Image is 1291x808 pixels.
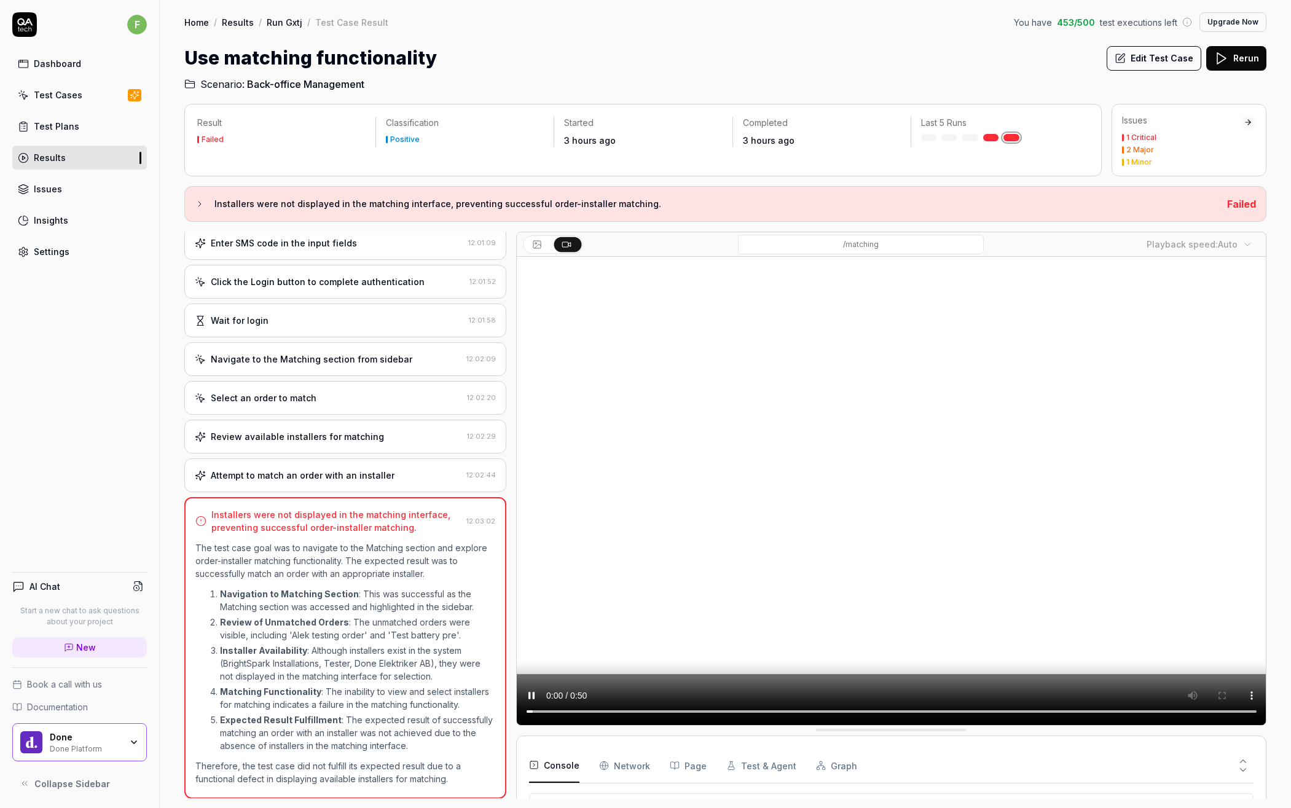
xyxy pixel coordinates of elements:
div: Done Platform [50,743,121,753]
a: Home [184,16,209,28]
button: f [127,12,147,37]
span: f [127,15,147,34]
div: 1 Critical [1126,134,1156,141]
p: Start a new chat to ask questions about your project [12,605,147,627]
div: Wait for login [211,314,269,327]
h1: Use matching functionality [184,44,438,72]
p: : This was successful as the Matching section was accessed and highlighted in the sidebar. [220,587,495,613]
a: Test Cases [12,83,147,107]
button: Upgrade Now [1199,12,1266,32]
p: Last 5 Runs [921,117,1079,129]
div: Issues [34,182,62,195]
div: Failed [202,136,224,143]
div: 1 Minor [1126,159,1152,166]
a: New [12,637,147,657]
div: Insights [34,214,68,227]
div: / [214,16,217,28]
button: Installers were not displayed in the matching interface, preventing successful order-installer ma... [195,197,1217,211]
strong: Installer Availability [220,645,307,656]
a: Settings [12,240,147,264]
button: Edit Test Case [1107,46,1201,71]
button: Network [599,748,650,783]
p: : The inability to view and select installers for matching indicates a failure in the matching fu... [220,685,495,711]
div: / [259,16,262,28]
time: 12:01:52 [469,277,496,286]
time: 12:02:20 [467,393,496,402]
h4: AI Chat [29,580,60,593]
strong: Review of Unmatched Orders [220,617,349,627]
span: test executions left [1100,16,1177,29]
a: Dashboard [12,52,147,76]
button: Done LogoDoneDone Platform [12,723,147,761]
time: 12:02:29 [467,432,496,441]
div: Navigate to the Matching section from sidebar [211,353,412,366]
div: Installers were not displayed in the matching interface, preventing successful order-installer ma... [211,508,461,534]
span: Book a call with us [27,678,102,691]
time: 3 hours ago [743,135,795,146]
a: Test Plans [12,114,147,138]
div: Review available installers for matching [211,430,384,443]
button: Test & Agent [726,748,796,783]
div: Playback speed: [1147,238,1238,251]
div: Settings [34,245,69,258]
span: Documentation [27,700,88,713]
div: 2 Major [1126,146,1154,154]
h3: Installers were not displayed in the matching interface, preventing successful order-installer ma... [214,197,1217,211]
span: Back-office Management [247,77,364,92]
p: Therefore, the test case did not fulfill its expected result due to a functional defect in displa... [195,759,495,785]
button: Rerun [1206,46,1266,71]
p: Completed [743,117,901,129]
div: Results [34,151,66,164]
span: You have [1014,16,1052,29]
a: Results [222,16,254,28]
strong: Navigation to Matching Section [220,589,359,599]
div: Dashboard [34,57,81,70]
span: New [76,641,96,654]
time: 12:03:02 [466,517,495,525]
a: Run Gxtj [267,16,302,28]
time: 12:01:09 [468,238,496,247]
span: Scenario: [198,77,245,92]
p: The test case goal was to navigate to the Matching section and explore order-installer matching f... [195,541,495,580]
button: Collapse Sidebar [12,771,147,796]
time: 12:01:58 [469,316,496,324]
a: Issues [12,177,147,201]
a: Documentation [12,700,147,713]
p: : The expected result of successfully matching an order with an installer was not achieved due to... [220,713,495,752]
button: Page [670,748,707,783]
button: Graph [816,748,857,783]
time: 12:02:44 [466,471,496,479]
div: Issues [1122,114,1240,127]
div: Enter SMS code in the input fields [211,237,357,249]
time: 12:02:09 [466,355,496,363]
div: Positive [390,136,420,143]
a: Scenario:Back-office Management [184,77,364,92]
div: / [307,16,310,28]
p: Started [564,117,722,129]
p: Classification [386,117,544,129]
p: : The unmatched orders were visible, including 'Alek testing order' and 'Test battery pre'. [220,616,495,641]
a: Insights [12,208,147,232]
p: : Although installers exist in the system (BrightSpark Installations, Tester, Done Elektriker AB)... [220,644,495,683]
span: Failed [1227,198,1256,210]
span: 453 / 500 [1057,16,1095,29]
div: Select an order to match [211,391,316,404]
a: Results [12,146,147,170]
button: Console [529,748,579,783]
div: Click the Login button to complete authentication [211,275,425,288]
div: Test Cases [34,88,82,101]
div: Done [50,732,121,743]
p: Result [197,117,366,129]
img: Done Logo [20,731,42,753]
div: Test Case Result [315,16,388,28]
time: 3 hours ago [564,135,616,146]
strong: Expected Result Fulfillment [220,715,342,725]
div: Test Plans [34,120,79,133]
span: Collapse Sidebar [34,777,110,790]
strong: Matching Functionality [220,686,321,697]
div: Attempt to match an order with an installer [211,469,394,482]
a: Book a call with us [12,678,147,691]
